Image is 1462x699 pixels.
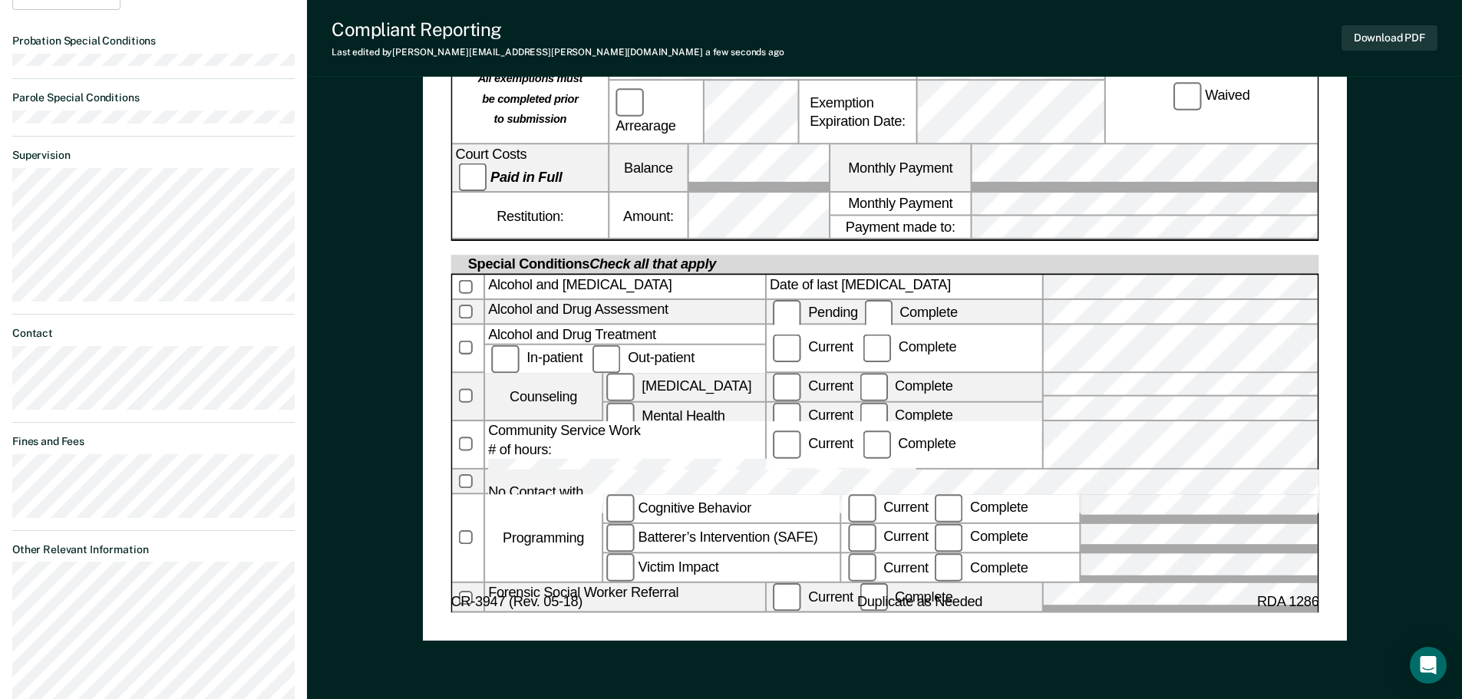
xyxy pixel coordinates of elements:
label: Complete [860,339,959,354]
input: Cognitive Behavior [606,494,635,523]
label: [MEDICAL_DATA] [603,373,765,401]
label: Monthly Payment [830,193,970,215]
input: Current [773,373,801,401]
div: Complete [859,436,959,451]
strong: Paid in Full [490,169,562,184]
div: Community Service Work # of hours: [485,421,765,468]
input: Complete [862,430,890,459]
label: Waived [1170,83,1252,111]
dt: Supervision [12,149,295,162]
span: Check all that apply [589,256,716,272]
input: Current [773,584,801,612]
input: Complete [934,554,962,582]
input: Waived [1173,83,1201,111]
label: Current [770,436,856,451]
div: Counseling [485,373,602,420]
input: Complete [859,373,887,401]
input: Complete [934,524,962,552]
label: Amount: [609,193,687,237]
input: Current [848,524,876,552]
div: Exemption Expiration Date: [799,81,916,143]
dt: Fines and Fees [12,435,295,448]
div: Compliant Reporting [332,18,784,41]
label: Current [844,529,931,545]
input: Complete [863,334,891,362]
div: Alcohol and Drug Assessment [485,300,765,323]
span: RDA 1286 [1256,595,1318,613]
div: Programming [485,494,602,582]
label: Complete [860,305,960,321]
input: Complete [859,584,887,612]
label: Date of last [MEDICAL_DATA] [766,275,1041,298]
label: Monthly Payment [830,145,970,192]
label: Payment made to: [830,216,970,238]
input: Current [848,494,876,523]
input: [MEDICAL_DATA] [606,373,635,401]
label: Batterer’s Intervention (SAFE) [603,524,840,552]
dt: Parole Special Conditions [12,91,295,104]
input: Mental Health [606,403,635,431]
input: Complete [864,300,893,328]
div: Open Intercom Messenger [1410,647,1447,684]
div: Forensic Social Worker Referral [485,584,765,612]
input: Current [773,334,801,362]
div: Restitution: [452,193,608,237]
label: Complete [856,589,955,605]
dt: Probation Special Conditions [12,35,295,48]
label: In-patient [488,350,589,365]
input: Batterer’s Intervention (SAFE) [606,524,635,552]
span: Duplicate as Needed [856,595,982,613]
label: Out-patient [589,350,698,365]
label: Complete [931,500,1031,515]
label: Current [844,500,931,515]
dt: Other Relevant Information [12,543,295,556]
input: Complete [934,494,962,523]
label: Current [770,339,856,354]
input: Arrearage [615,89,644,117]
div: Last edited by [PERSON_NAME][EMAIL_ADDRESS][PERSON_NAME][DOMAIN_NAME] [332,47,784,58]
input: Out-patient [592,345,621,373]
label: Complete [931,559,1031,575]
input: Paid in Full [458,163,487,192]
label: Mental Health [603,403,765,431]
label: Current [770,589,856,605]
input: Current [773,403,801,431]
input: Victim Impact [606,554,635,582]
span: CR-3947 (Rev. 05-18) [450,595,582,613]
input: Pending [773,300,801,328]
label: Current [844,559,931,575]
strong: All exemptions must be completed prior to submission [477,72,582,127]
span: a few seconds ago [705,47,784,58]
div: Alcohol and [MEDICAL_DATA] [485,275,765,298]
dt: Contact [12,327,295,340]
div: Supervision Fees Status [452,50,608,143]
div: Court Costs [452,145,608,192]
label: Balance [609,145,687,192]
label: Cognitive Behavior [603,494,840,523]
label: Arrearage [612,89,700,136]
label: Pending [770,305,861,321]
label: Current [770,378,856,394]
button: Download PDF [1342,25,1437,51]
label: Complete [856,378,955,394]
input: Current [848,554,876,582]
label: Complete [856,408,955,424]
label: Current [770,408,856,424]
input: Current [773,430,801,459]
div: Special Conditions [464,255,718,273]
input: In-patient [491,345,520,373]
label: Complete [931,529,1031,545]
div: Alcohol and Drug Treatment [485,325,765,343]
input: Complete [859,403,887,431]
label: Victim Impact [603,554,840,582]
